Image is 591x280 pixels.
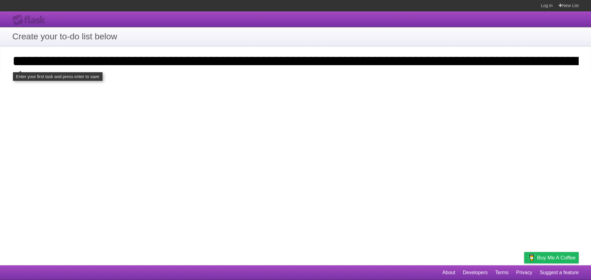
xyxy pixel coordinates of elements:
a: Developers [463,267,488,278]
a: Suggest a feature [540,267,579,278]
div: Flask [12,14,49,26]
a: Terms [495,267,509,278]
img: Buy me a coffee [527,252,536,263]
h1: Create your to-do list below [12,30,579,43]
a: Buy me a coffee [524,252,579,263]
a: Privacy [516,267,532,278]
span: Buy me a coffee [537,252,576,263]
a: About [442,267,455,278]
